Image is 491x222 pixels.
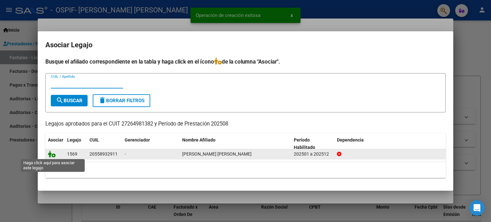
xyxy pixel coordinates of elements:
p: Legajos aprobados para el CUIT 27264981382 y Período de Prestación 202508 [45,120,446,128]
span: Legajo [67,137,81,142]
span: FERNANDEZ LUCAS GABRIEL [182,151,252,157]
span: Dependencia [337,137,364,142]
mat-icon: delete [98,96,106,104]
span: Gerenciador [125,137,150,142]
span: - [125,151,126,157]
mat-icon: search [56,96,64,104]
div: 20558932911 [90,150,118,158]
div: 1 registros [45,162,446,178]
span: Borrar Filtros [98,98,144,103]
span: Nombre Afiliado [182,137,215,142]
datatable-header-cell: CUIL [87,133,122,154]
span: Buscar [56,98,82,103]
button: Borrar Filtros [93,94,150,107]
datatable-header-cell: Legajo [65,133,87,154]
button: Buscar [51,95,88,106]
datatable-header-cell: Gerenciador [122,133,180,154]
datatable-header-cell: Dependencia [334,133,446,154]
div: 202501 a 202512 [294,150,332,158]
h2: Asociar Legajo [45,39,446,51]
datatable-header-cell: Nombre Afiliado [180,133,291,154]
span: Asociar [48,137,63,142]
datatable-header-cell: Asociar [45,133,65,154]
span: CUIL [90,137,99,142]
datatable-header-cell: Periodo Habilitado [291,133,334,154]
span: Periodo Habilitado [294,137,315,150]
h4: Busque el afiliado correspondiente en la tabla y haga click en el ícono de la columna "Asociar". [45,57,446,66]
span: 1569 [67,151,77,157]
div: Open Intercom Messenger [469,200,485,216]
